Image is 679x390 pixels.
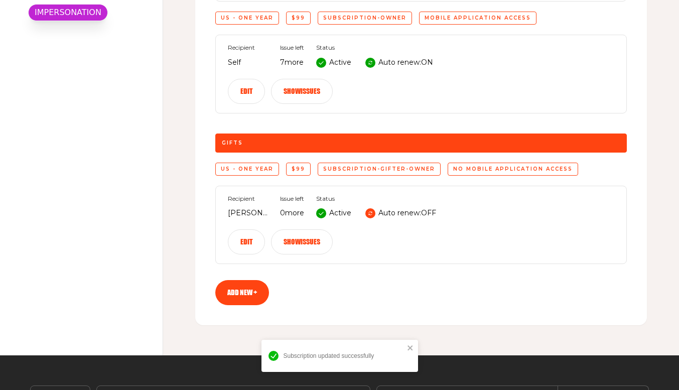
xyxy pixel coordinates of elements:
a: Add new + [215,280,269,305]
button: Edit [228,229,265,254]
p: Self [228,57,268,69]
div: subscription-gifter-owner [318,163,441,176]
div: Subscription updated successfully [284,352,404,359]
span: Recipient [228,195,268,202]
button: close [407,344,414,352]
p: Active [329,57,351,69]
div: Mobile application access [419,12,536,25]
p: 0 more [280,207,304,219]
button: Edit [228,79,265,104]
button: Showissues [271,229,333,254]
span: Issue left [280,195,304,202]
div: US - One Year [215,12,279,25]
div: subscription-owner [318,12,412,25]
div: IMPERSONATION [28,4,108,21]
div: $99 [286,12,311,25]
div: $99 [286,163,311,176]
p: [PERSON_NAME] [228,207,268,219]
button: Showissues [271,79,333,104]
span: Issue left [280,44,304,51]
div: Gifts [215,134,627,153]
span: Recipient [228,44,268,51]
div: No mobile application access [448,163,578,176]
p: Auto renew: OFF [378,207,436,219]
div: US - One Year [215,163,279,176]
span: Status [316,195,436,202]
p: Active [329,207,351,219]
p: 7 more [280,57,304,69]
p: Auto renew: ON [378,57,433,69]
span: Status [316,44,433,51]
